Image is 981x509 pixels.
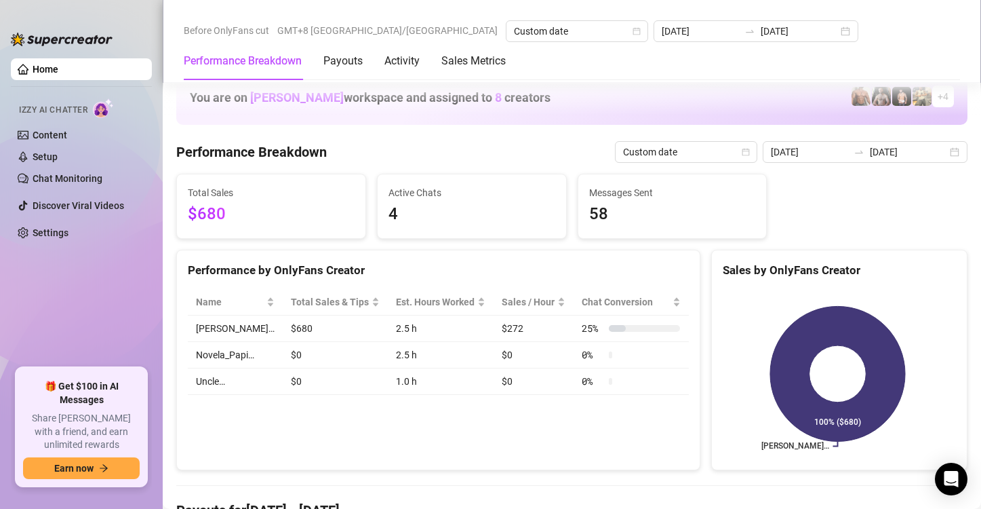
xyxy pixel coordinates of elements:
[277,20,498,41] span: GMT+8 [GEOGRAPHIC_DATA]/[GEOGRAPHIC_DATA]
[184,20,269,41] span: Before OnlyFans cut
[188,185,355,200] span: Total Sales
[188,289,283,316] th: Name
[441,53,506,69] div: Sales Metrics
[283,369,388,395] td: $0
[283,289,388,316] th: Total Sales & Tips
[935,463,967,495] div: Open Intercom Messenger
[854,147,864,157] span: swap-right
[33,130,67,140] a: Content
[283,342,388,369] td: $0
[291,295,369,309] span: Total Sales & Tips
[589,202,756,227] span: 58
[388,316,494,342] td: 2.5 h
[99,464,108,473] span: arrow-right
[388,185,555,200] span: Active Chats
[283,316,388,342] td: $680
[23,412,140,452] span: Share [PERSON_NAME] with a friend, and earn unlimited rewards
[188,261,689,280] div: Performance by OnlyFans Creator
[388,202,555,227] span: 4
[33,200,124,211] a: Discover Viral Videos
[913,87,932,106] img: Mr
[514,21,640,41] span: Custom date
[870,145,947,159] input: End date
[582,374,603,389] span: 0 %
[744,26,755,37] span: swap-right
[196,295,264,309] span: Name
[33,227,68,238] a: Settings
[761,442,828,451] text: [PERSON_NAME]…
[33,151,58,162] a: Setup
[23,457,140,479] button: Earn nowarrow-right
[494,316,574,342] td: $272
[188,202,355,227] span: $680
[574,289,688,316] th: Chat Conversion
[723,261,956,280] div: Sales by OnlyFans Creator
[184,53,302,69] div: Performance Breakdown
[188,316,283,342] td: [PERSON_NAME]…
[744,26,755,37] span: to
[188,369,283,395] td: Uncle…
[589,185,756,200] span: Messages Sent
[633,27,641,35] span: calendar
[11,33,113,46] img: logo-BBDzfeDw.svg
[494,369,574,395] td: $0
[190,90,550,105] h1: You are on workspace and assigned to creators
[188,342,283,369] td: Novela_Papi…
[662,24,739,39] input: Start date
[852,87,870,106] img: David
[23,380,140,407] span: 🎁 Get $100 in AI Messages
[19,104,87,117] span: Izzy AI Chatter
[854,147,864,157] span: to
[323,53,363,69] div: Payouts
[623,142,749,162] span: Custom date
[938,89,948,104] span: + 4
[502,295,555,309] span: Sales / Hour
[495,90,502,105] span: 8
[33,173,102,184] a: Chat Monitoring
[761,24,838,39] input: End date
[388,369,494,395] td: 1.0 h
[892,87,911,106] img: Novela_Papi
[396,295,475,309] div: Est. Hours Worked
[33,64,58,75] a: Home
[771,145,848,159] input: Start date
[494,342,574,369] td: $0
[54,463,94,474] span: Earn now
[494,289,574,316] th: Sales / Hour
[742,148,750,156] span: calendar
[250,90,344,105] span: [PERSON_NAME]
[872,87,891,106] img: Marcus
[388,342,494,369] td: 2.5 h
[384,53,420,69] div: Activity
[176,143,327,162] h4: Performance Breakdown
[582,347,603,362] span: 0 %
[93,98,114,118] img: AI Chatter
[582,321,603,336] span: 25 %
[582,295,669,309] span: Chat Conversion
